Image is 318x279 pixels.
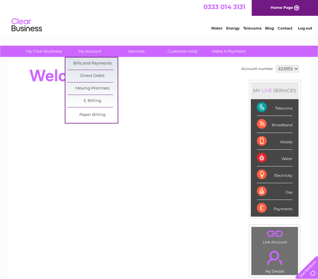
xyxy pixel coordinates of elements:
div: LIVE [261,88,273,93]
div: Clear Business is a trading name of Verastar Limited (registered in [GEOGRAPHIC_DATA] No. 3667643... [16,3,303,30]
a: Customer Help [157,46,208,57]
div: Payments [257,200,292,216]
img: logo.png [11,16,42,34]
a: Energy [226,26,240,30]
a: Contact [278,26,292,30]
a: . [253,247,296,268]
a: My Clear Business [19,46,69,57]
a: Paper Billing [67,109,118,121]
a: Bills and Payments [67,58,118,70]
a: Make A Payment [204,46,254,57]
div: Telecoms [257,99,292,116]
a: 0333 014 3131 [203,3,245,11]
div: Mobile [257,133,292,150]
div: Water [257,150,292,166]
a: My Account [65,46,115,57]
a: Services [111,46,161,57]
div: MY SERVICES [251,82,299,99]
td: Account number [240,64,275,74]
a: Telecoms [243,26,261,30]
a: Blog [265,26,274,30]
a: Water [211,26,223,30]
a: Log out [298,26,312,30]
a: Moving Premises [67,82,118,95]
div: Electricity [257,166,292,183]
a: Direct Debit [67,70,118,82]
a: . [253,228,296,239]
a: E-Billing [67,95,118,107]
td: My Details [251,246,298,275]
td: Link Account [251,227,298,246]
div: Broadband [257,116,292,133]
div: Gas [257,183,292,200]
